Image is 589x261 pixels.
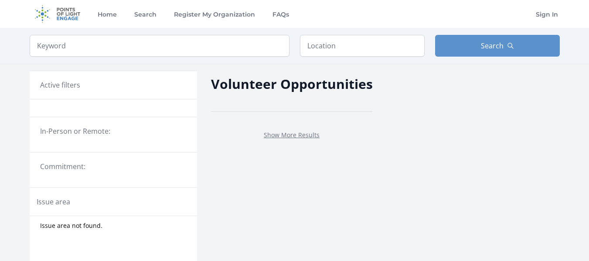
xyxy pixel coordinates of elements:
legend: Commitment: [40,161,187,172]
h3: Active filters [40,80,80,90]
span: Issue area not found. [40,221,102,230]
span: Search [481,41,504,51]
h2: Volunteer Opportunities [211,74,373,94]
button: Search [435,35,560,57]
a: Show More Results [264,131,320,139]
legend: Issue area [37,197,70,207]
input: Keyword [30,35,289,57]
legend: In-Person or Remote: [40,126,187,136]
input: Location [300,35,425,57]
